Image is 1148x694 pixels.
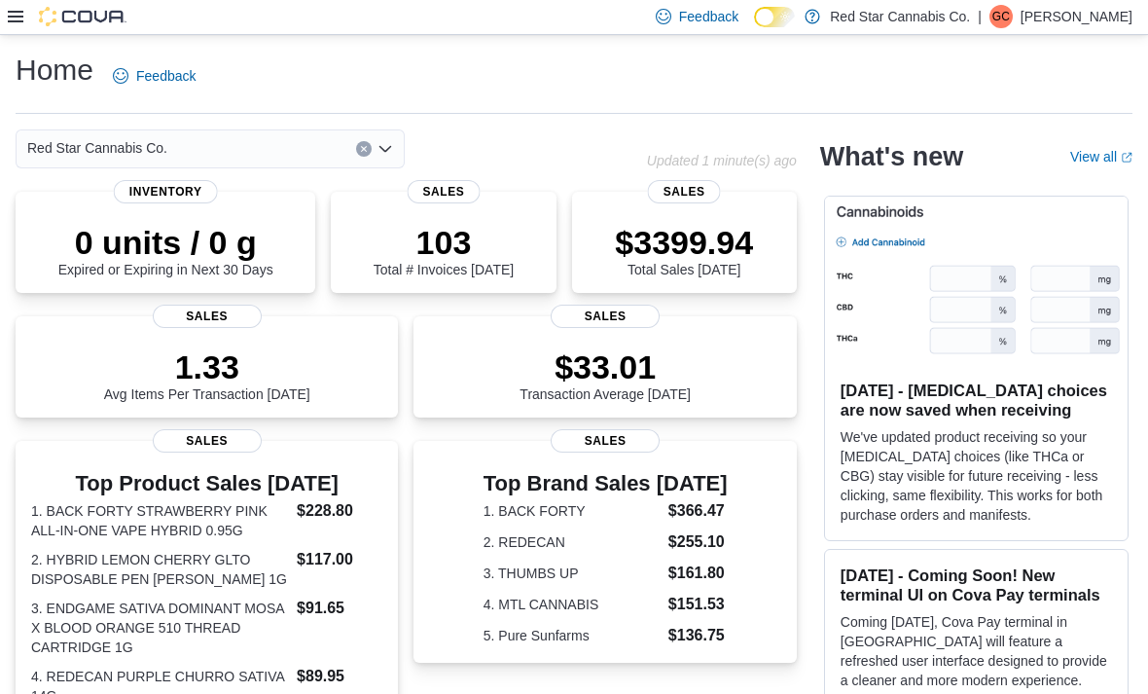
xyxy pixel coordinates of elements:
[297,548,382,571] dd: $117.00
[16,51,93,90] h1: Home
[31,501,289,540] dt: 1. BACK FORTY STRAWBERRY PINK ALL-IN-ONE VAPE HYBRID 0.95G
[679,7,738,26] span: Feedback
[374,223,514,262] p: 103
[104,347,310,386] p: 1.33
[1121,152,1132,164] svg: External link
[484,564,661,583] dt: 3. THUMBS UP
[374,223,514,277] div: Total # Invoices [DATE]
[356,141,372,157] button: Clear input
[484,595,661,614] dt: 4. MTL CANNABIS
[297,597,382,620] dd: $91.65
[754,7,795,27] input: Dark Mode
[989,5,1013,28] div: Gianfranco Catalano
[31,550,289,589] dt: 2. HYBRID LEMON CHERRY GLTO DISPOSABLE PEN [PERSON_NAME] 1G
[377,141,393,157] button: Open list of options
[153,305,262,328] span: Sales
[484,532,661,552] dt: 2. REDECAN
[27,136,167,160] span: Red Star Cannabis Co.
[841,612,1112,690] p: Coming [DATE], Cova Pay terminal in [GEOGRAPHIC_DATA] will feature a refreshed user interface des...
[105,56,203,95] a: Feedback
[992,5,1010,28] span: GC
[58,223,273,262] p: 0 units / 0 g
[1070,149,1132,164] a: View allExternal link
[31,472,382,495] h3: Top Product Sales [DATE]
[136,66,196,86] span: Feedback
[484,501,661,521] dt: 1. BACK FORTY
[668,499,728,523] dd: $366.47
[297,665,382,688] dd: $89.95
[1021,5,1132,28] p: [PERSON_NAME]
[841,427,1112,525] p: We've updated product receiving so your [MEDICAL_DATA] choices (like THCa or CBG) stay visible fo...
[153,429,262,453] span: Sales
[615,223,753,277] div: Total Sales [DATE]
[754,27,755,28] span: Dark Mode
[648,180,721,203] span: Sales
[520,347,691,386] p: $33.01
[551,305,660,328] span: Sales
[39,7,126,26] img: Cova
[297,499,382,523] dd: $228.80
[668,624,728,647] dd: $136.75
[647,153,797,168] p: Updated 1 minute(s) ago
[484,472,728,495] h3: Top Brand Sales [DATE]
[668,562,728,585] dd: $161.80
[104,347,310,402] div: Avg Items Per Transaction [DATE]
[841,566,1112,604] h3: [DATE] - Coming Soon! New terminal UI on Cova Pay terminals
[668,530,728,554] dd: $255.10
[978,5,982,28] p: |
[520,347,691,402] div: Transaction Average [DATE]
[407,180,480,203] span: Sales
[615,223,753,262] p: $3399.94
[668,593,728,616] dd: $151.53
[484,626,661,645] dt: 5. Pure Sunfarms
[58,223,273,277] div: Expired or Expiring in Next 30 Days
[31,599,289,657] dt: 3. ENDGAME SATIVA DOMINANT MOSA X BLOOD ORANGE 510 THREAD CARTRIDGE 1G
[830,5,970,28] p: Red Star Cannabis Co.
[820,141,963,172] h2: What's new
[114,180,218,203] span: Inventory
[841,381,1112,420] h3: [DATE] - [MEDICAL_DATA] choices are now saved when receiving
[551,429,660,453] span: Sales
